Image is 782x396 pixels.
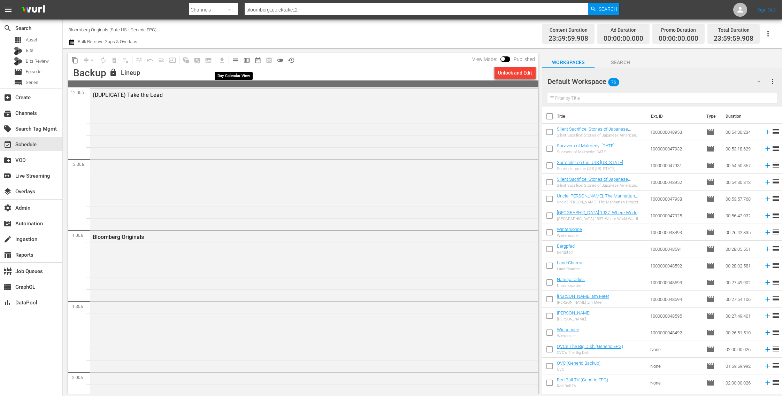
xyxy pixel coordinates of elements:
span: Reports [3,251,12,259]
td: 1000000048492 [647,324,703,341]
div: Bloomberg Originals [93,234,497,240]
div: Wiesensee [557,334,579,338]
svg: Add to Schedule [764,295,772,303]
span: Episode [706,128,715,136]
span: Channels [3,109,12,117]
a: Wintersonne [557,227,582,232]
span: Download as CSV [214,53,228,67]
span: Episode [706,211,715,220]
span: Copy Lineup [69,55,80,66]
span: reorder [772,144,780,153]
td: 01:59:59.992 [723,358,761,374]
span: 00:00:00.000 [604,35,643,43]
span: Refresh All Search Blocks [178,53,192,67]
a: QVC's The Big Dish (Generic EPG) [557,344,623,349]
a: [GEOGRAPHIC_DATA] 1937: Where World War II Began [557,210,640,220]
td: 00:54:30.313 [723,174,761,191]
td: 1000000047938 [647,191,703,207]
td: None [647,341,703,358]
span: Update Metadata from Key Asset [167,55,178,66]
span: history_outlined [288,57,295,64]
span: Episode [706,278,715,287]
a: Survivors of Malmedy: [DATE] [557,143,614,148]
th: Ext. ID [647,107,702,126]
span: DataPool [3,298,12,307]
svg: Add to Schedule [764,345,772,353]
span: Admin [3,204,12,212]
td: 00:28:05.551 [723,241,761,257]
div: [PERSON_NAME] [557,317,590,321]
div: Surrender on the USS [US_STATE] [557,166,623,171]
span: Fill episodes with ad slates [156,55,167,66]
span: date_range_outlined [254,57,261,64]
td: 00:27:49.902 [723,274,761,291]
span: Episode [706,345,715,354]
span: VOD [3,156,12,164]
span: Episode [706,195,715,203]
td: 1000000047925 [647,207,703,224]
svg: Add to Schedule [764,245,772,253]
div: [GEOGRAPHIC_DATA] 1937: Where World War II Began [557,217,645,221]
td: 1000000048953 [647,124,703,140]
td: 1000000048595 [647,308,703,324]
div: Lineup [121,69,140,77]
span: Episode [706,379,715,387]
span: toggle_off [277,57,284,64]
td: 00:54:30.234 [723,124,761,140]
td: 00:53:57.768 [723,191,761,207]
span: Job Queues [3,267,12,275]
a: Naturparadies [557,277,585,282]
span: reorder [772,127,780,136]
div: Naturparadies [557,284,585,288]
svg: Add to Schedule [764,162,772,169]
td: 00:53:18.629 [723,140,761,157]
span: Episode [706,228,715,236]
td: 1000000048493 [647,224,703,241]
div: Land-Charme [557,267,584,271]
svg: Add to Schedule [764,128,772,136]
span: Workspaces [542,58,595,67]
span: reorder [772,261,780,270]
svg: Add to Schedule [764,262,772,270]
td: 00:27:54.106 [723,291,761,308]
span: reorder [772,194,780,203]
span: Series [26,79,38,86]
span: menu [4,6,13,14]
div: Backup [73,67,106,79]
span: reorder [772,178,780,186]
span: switch_video [3,172,12,180]
span: 76 [608,75,619,90]
span: 00:00:00.000 [659,35,698,43]
span: reorder [772,345,780,353]
div: Bits Review [14,57,22,65]
div: Bits [14,47,22,55]
div: Silent Sacrifice: Stories of Japanese American Incarceration - Part 1 [557,183,645,188]
div: Bergpfad [557,250,575,255]
a: Land-Charme [557,260,584,265]
div: Total Duration [714,25,753,35]
td: 00:54:50.367 [723,157,761,174]
td: None [647,358,703,374]
span: Episode [706,262,715,270]
button: more_vert [768,73,777,90]
a: QVC (Generic Backup) [557,360,600,366]
span: reorder [772,295,780,303]
div: Ad Duration [604,25,643,35]
span: calendar_view_day_outlined [232,57,239,64]
img: ans4CAIJ8jUAAAAAAAAAAAAAAAAAAAAAAAAgQb4GAAAAAAAAAAAAAAAAAAAAAAAAJMjXAAAAAAAAAAAAAAAAAAAAAAAAgAT5G... [17,2,50,18]
td: 00:26:42.835 [723,224,761,241]
span: reorder [772,378,780,387]
span: Create Series Block [203,55,214,66]
td: 1000000047932 [647,140,703,157]
span: Automation [3,219,12,228]
td: 00:27:49.401 [723,308,761,324]
span: Search [3,24,12,32]
div: QVC [557,367,600,372]
svg: Add to Schedule [764,279,772,286]
svg: Add to Schedule [764,145,772,153]
span: Search [599,3,617,15]
a: [PERSON_NAME] [557,310,590,316]
div: Survivors of Malmedy: [DATE] [557,150,614,154]
div: (DUPLICATE) Take the Lead [93,92,497,98]
span: Episode [14,68,22,76]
